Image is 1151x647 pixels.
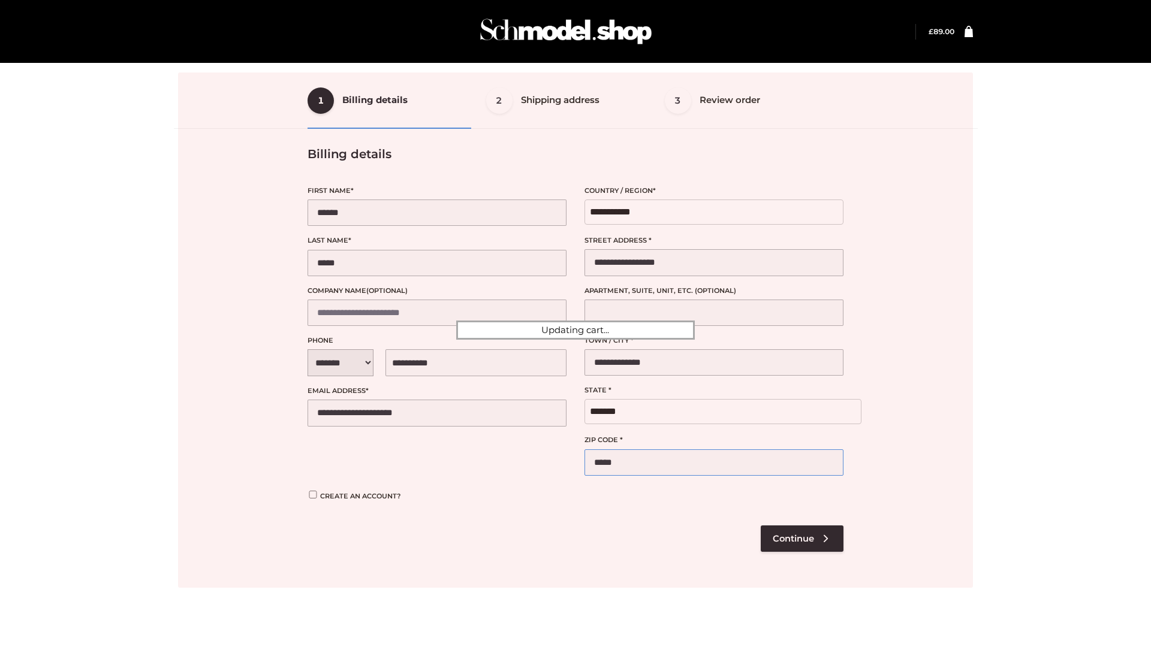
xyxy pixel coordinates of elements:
span: £ [929,27,933,36]
bdi: 89.00 [929,27,954,36]
a: £89.00 [929,27,954,36]
img: Schmodel Admin 964 [476,8,656,55]
div: Updating cart... [456,321,695,340]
